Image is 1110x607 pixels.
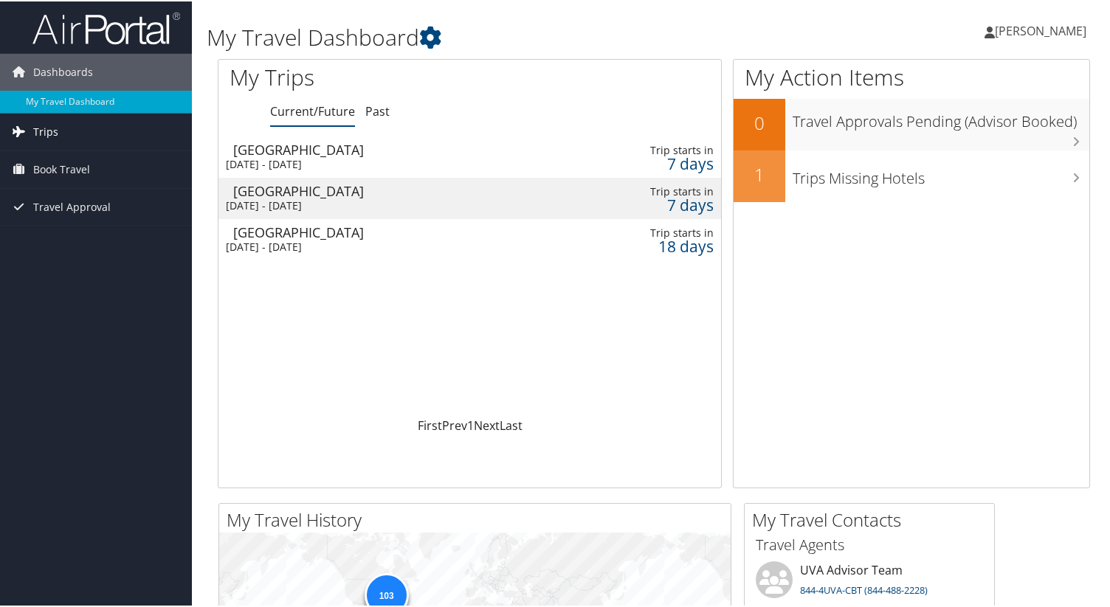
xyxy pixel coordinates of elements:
[604,238,714,252] div: 18 days
[418,416,442,432] a: First
[226,156,545,170] div: [DATE] - [DATE]
[230,60,500,91] h1: My Trips
[270,102,355,118] a: Current/Future
[500,416,523,432] a: Last
[33,187,111,224] span: Travel Approval
[207,21,803,52] h1: My Travel Dashboard
[756,533,983,554] h3: Travel Agents
[467,416,474,432] a: 1
[800,582,928,595] a: 844-4UVA-CBT (844-488-2228)
[734,149,1089,201] a: 1Trips Missing Hotels
[734,97,1089,149] a: 0Travel Approvals Pending (Advisor Booked)
[474,416,500,432] a: Next
[442,416,467,432] a: Prev
[33,52,93,89] span: Dashboards
[752,506,994,531] h2: My Travel Contacts
[32,10,180,44] img: airportal-logo.png
[226,239,545,252] div: [DATE] - [DATE]
[226,198,545,211] div: [DATE] - [DATE]
[604,184,714,197] div: Trip starts in
[793,159,1089,187] h3: Trips Missing Hotels
[227,506,731,531] h2: My Travel History
[604,197,714,210] div: 7 days
[604,156,714,169] div: 7 days
[33,150,90,187] span: Book Travel
[233,183,552,196] div: [GEOGRAPHIC_DATA]
[734,161,785,186] h2: 1
[734,109,785,134] h2: 0
[365,102,390,118] a: Past
[604,225,714,238] div: Trip starts in
[233,224,552,237] div: [GEOGRAPHIC_DATA]
[734,60,1089,91] h1: My Action Items
[995,21,1086,38] span: [PERSON_NAME]
[33,112,58,149] span: Trips
[604,142,714,156] div: Trip starts in
[985,7,1101,52] a: [PERSON_NAME]
[793,103,1089,131] h3: Travel Approvals Pending (Advisor Booked)
[233,142,552,155] div: [GEOGRAPHIC_DATA]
